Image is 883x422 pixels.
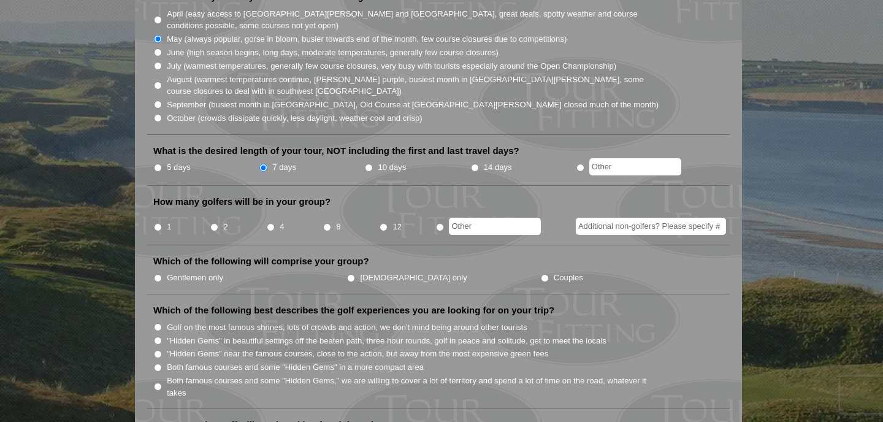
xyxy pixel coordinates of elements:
label: Which of the following best describes the golf experiences you are looking for on your trip? [153,304,554,316]
label: April (easy access to [GEOGRAPHIC_DATA][PERSON_NAME] and [GEOGRAPHIC_DATA], great deals, spotty w... [167,8,660,32]
label: May (always popular, gorse in bloom, busier towards end of the month, few course closures due to ... [167,33,567,45]
label: Couples [554,272,583,284]
label: "Hidden Gems" near the famous courses, close to the action, but away from the most expensive gree... [167,348,548,360]
label: July (warmest temperatures, generally few course closures, very busy with tourists especially aro... [167,60,616,72]
label: 7 days [272,161,296,174]
input: Other [589,158,681,175]
label: 14 days [484,161,512,174]
label: Gentlemen only [167,272,223,284]
label: How many golfers will be in your group? [153,196,331,208]
label: What is the desired length of your tour, NOT including the first and last travel days? [153,145,519,157]
label: "Hidden Gems" in beautiful settings off the beaten path, three hour rounds, golf in peace and sol... [167,335,606,347]
label: October (crowds dissipate quickly, less daylight, weather cool and crisp) [167,112,422,125]
label: Both famous courses and some "Hidden Gems" in a more compact area [167,361,424,374]
label: August (warmest temperatures continue, [PERSON_NAME] purple, busiest month in [GEOGRAPHIC_DATA][P... [167,74,660,98]
input: Other [449,218,541,235]
label: 5 days [167,161,191,174]
label: June (high season begins, long days, moderate temperatures, generally few course closures) [167,47,499,59]
label: 8 [336,221,340,233]
label: 1 [167,221,171,233]
label: 12 [392,221,402,233]
label: 10 days [378,161,407,174]
label: Both famous courses and some "Hidden Gems," we are willing to cover a lot of territory and spend ... [167,375,660,399]
label: [DEMOGRAPHIC_DATA] only [361,272,467,284]
input: Additional non-golfers? Please specify # [576,218,726,235]
label: Which of the following will comprise your group? [153,255,369,267]
label: 2 [223,221,227,233]
label: September (busiest month in [GEOGRAPHIC_DATA], Old Course at [GEOGRAPHIC_DATA][PERSON_NAME] close... [167,99,659,111]
label: 4 [280,221,284,233]
label: Golf on the most famous shrines, lots of crowds and action, we don't mind being around other tour... [167,321,527,334]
